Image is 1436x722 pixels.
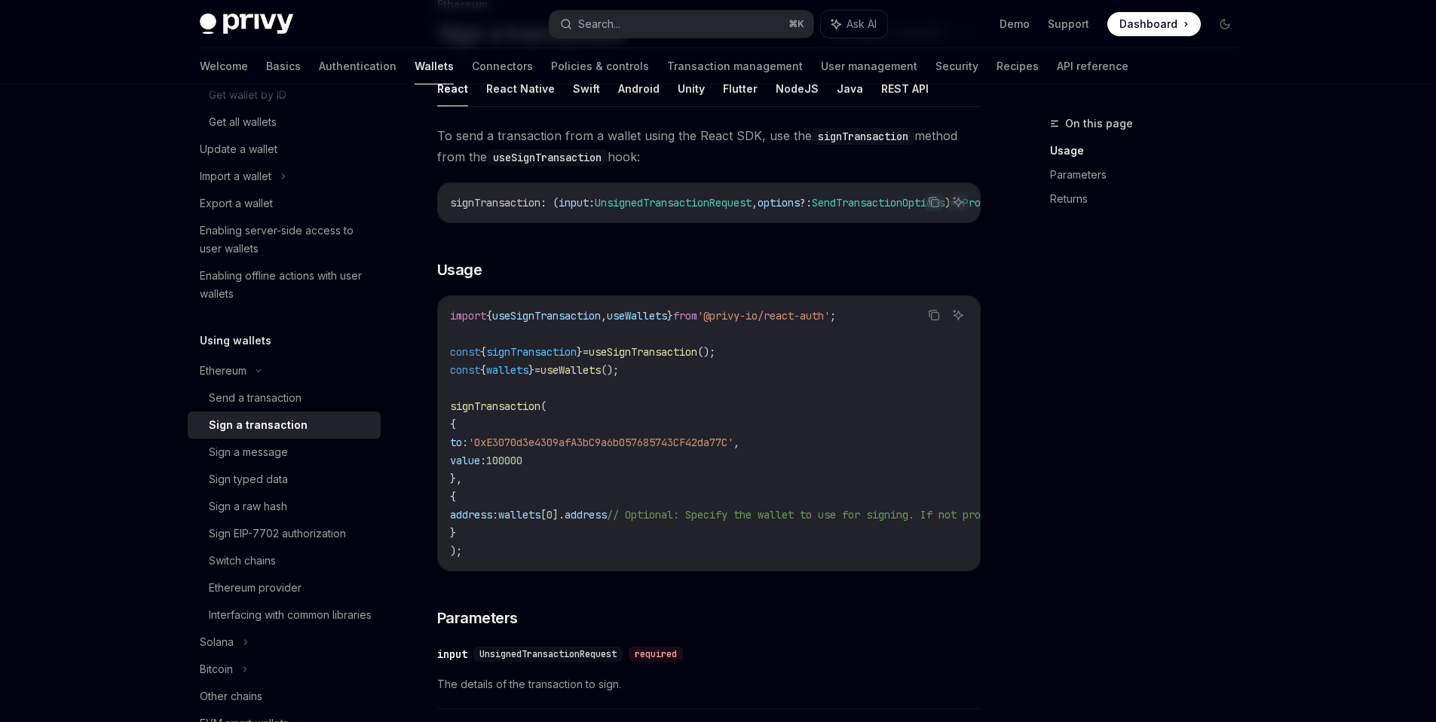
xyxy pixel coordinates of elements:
[607,508,1204,522] span: // Optional: Specify the wallet to use for signing. If not provided, the first wallet will be used.
[450,196,540,210] span: signTransaction
[948,192,968,212] button: Ask AI
[472,48,533,84] a: Connectors
[752,196,758,210] span: ,
[450,508,498,522] span: address:
[578,15,620,33] div: Search...
[450,472,462,485] span: },
[629,647,683,662] div: required
[209,389,302,407] div: Send a transaction
[1050,187,1249,211] a: Returns
[188,520,381,547] a: Sign EIP-7702 authorization
[935,48,978,84] a: Security
[437,647,467,662] div: input
[200,194,273,213] div: Export a wallet
[200,660,233,678] div: Bitcoin
[540,363,601,377] span: useWallets
[188,493,381,520] a: Sign a raw hash
[209,525,346,543] div: Sign EIP-7702 authorization
[188,109,381,136] a: Get all wallets
[553,508,565,522] span: ].
[487,149,608,166] code: useSignTransaction
[450,454,486,467] span: value:
[559,196,589,210] span: input
[821,11,887,38] button: Ask AI
[997,48,1039,84] a: Recipes
[547,508,553,522] span: 0
[1119,17,1177,32] span: Dashboard
[881,71,929,106] button: REST API
[209,606,372,624] div: Interfacing with common libraries
[437,71,468,106] button: React
[266,48,301,84] a: Basics
[200,362,246,380] div: Ethereum
[800,196,812,210] span: ?:
[200,222,372,258] div: Enabling server-side access to user wallets
[188,217,381,262] a: Enabling server-side access to user wallets
[607,309,667,323] span: useWallets
[437,675,981,693] span: The details of the transaction to sign.
[667,309,673,323] span: }
[583,345,589,359] span: =
[188,411,381,439] a: Sign a transaction
[209,552,276,570] div: Switch chains
[480,363,486,377] span: {
[209,443,288,461] div: Sign a message
[486,363,528,377] span: wallets
[480,345,486,359] span: {
[776,71,819,106] button: NodeJS
[486,71,555,106] button: React Native
[1065,115,1133,133] span: On this page
[200,687,262,705] div: Other chains
[595,196,752,210] span: UnsignedTransactionRequest
[200,267,372,303] div: Enabling offline actions with user wallets
[1000,17,1030,32] a: Demo
[924,305,944,325] button: Copy the contents from the code block
[200,167,271,185] div: Import a wallet
[589,345,697,359] span: useSignTransaction
[678,71,705,106] button: Unity
[601,309,607,323] span: ,
[601,363,619,377] span: ();
[830,309,836,323] span: ;
[618,71,660,106] button: Android
[486,309,492,323] span: {
[1213,12,1237,36] button: Toggle dark mode
[200,633,234,651] div: Solana
[450,399,540,413] span: signTransaction
[479,648,617,660] span: UnsignedTransactionRequest
[1057,48,1128,84] a: API reference
[437,607,518,629] span: Parameters
[188,136,381,163] a: Update a wallet
[1048,17,1089,32] a: Support
[450,309,486,323] span: import
[486,345,577,359] span: signTransaction
[550,11,813,38] button: Search...⌘K
[486,454,522,467] span: 100000
[812,196,945,210] span: SendTransactionOptions
[924,192,944,212] button: Copy the contents from the code block
[450,418,456,431] span: {
[821,48,917,84] a: User management
[1050,163,1249,187] a: Parameters
[209,470,288,488] div: Sign typed data
[450,526,456,540] span: }
[200,48,248,84] a: Welcome
[188,439,381,466] a: Sign a message
[577,345,583,359] span: }
[468,436,733,449] span: '0xE3070d3e4309afA3bC9a6b057685743CF42da77C'
[788,18,804,30] span: ⌘ K
[540,196,559,210] span: : (
[437,259,482,280] span: Usage
[188,384,381,411] a: Send a transaction
[209,416,308,434] div: Sign a transaction
[492,309,601,323] span: useSignTransaction
[450,490,456,503] span: {
[847,17,877,32] span: Ask AI
[573,71,600,106] button: Swift
[209,579,302,597] div: Ethereum provider
[188,190,381,217] a: Export a wallet
[319,48,397,84] a: Authentication
[812,128,914,145] code: signTransaction
[667,48,803,84] a: Transaction management
[437,125,981,167] span: To send a transaction from a wallet using the React SDK, use the method from the hook:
